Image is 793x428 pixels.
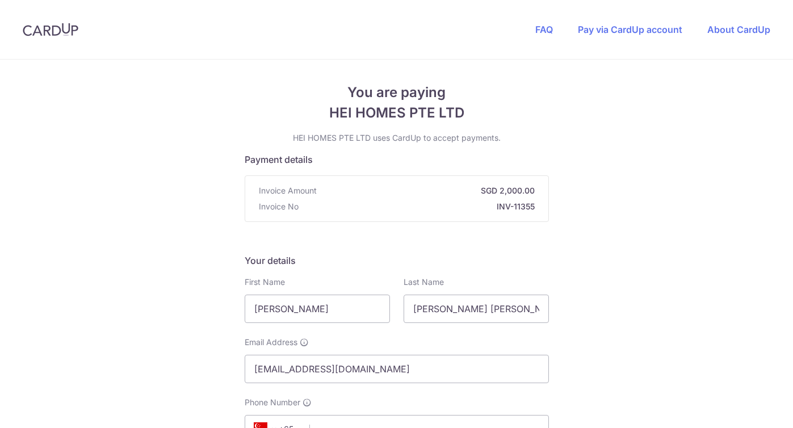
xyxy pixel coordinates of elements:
[321,185,535,196] strong: SGD 2,000.00
[23,23,78,36] img: CardUp
[535,24,553,35] a: FAQ
[245,103,549,123] span: HEI HOMES PTE LTD
[303,201,535,212] strong: INV-11355
[245,132,549,144] p: HEI HOMES PTE LTD uses CardUp to accept payments.
[245,254,549,267] h5: Your details
[259,201,299,212] span: Invoice No
[245,295,390,323] input: First name
[245,153,549,166] h5: Payment details
[578,24,682,35] a: Pay via CardUp account
[404,295,549,323] input: Last name
[245,337,297,348] span: Email Address
[245,355,549,383] input: Email address
[259,185,317,196] span: Invoice Amount
[245,397,300,408] span: Phone Number
[245,82,549,103] span: You are paying
[245,276,285,288] label: First Name
[404,276,444,288] label: Last Name
[707,24,770,35] a: About CardUp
